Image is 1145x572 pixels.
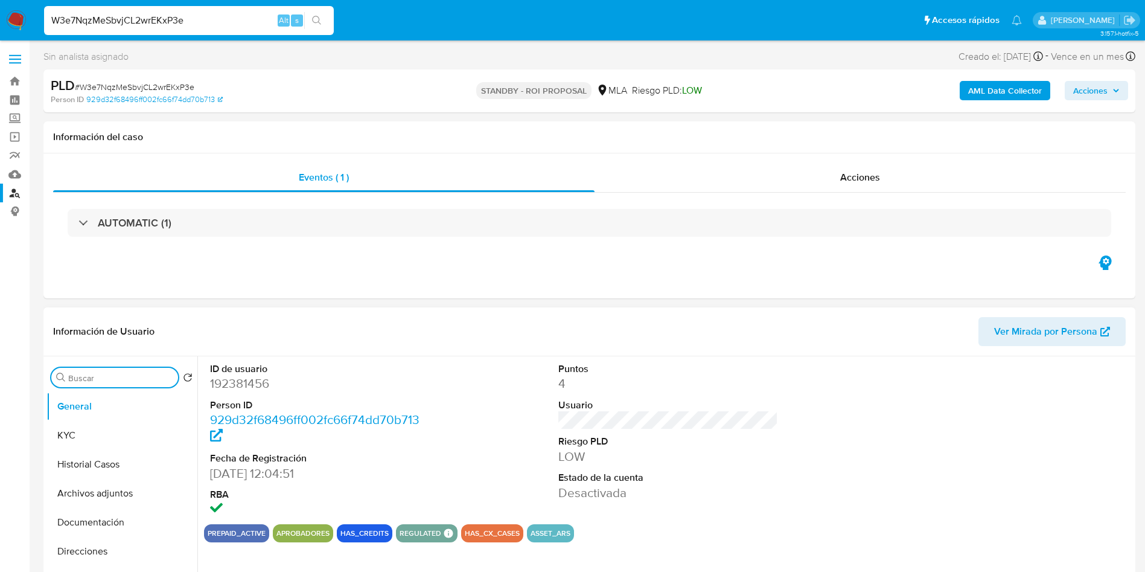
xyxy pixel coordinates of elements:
[46,392,197,421] button: General
[46,450,197,479] button: Historial Casos
[304,12,329,29] button: search-icon
[68,209,1111,237] div: AUTOMATIC (1)
[1051,14,1119,26] p: rocio.garcia@mercadolibre.com
[210,411,419,445] a: 929d32f68496ff002fc66f74dd70b713
[276,531,330,536] button: Aprobadores
[1073,81,1108,100] span: Acciones
[210,375,430,392] dd: 192381456
[51,94,84,105] b: Person ID
[51,76,75,95] b: PLD
[210,452,430,465] dt: Fecha de Registración
[208,531,266,536] button: prepaid_active
[210,488,430,501] dt: RBA
[1045,48,1048,65] span: -
[183,373,193,386] button: Volver al orden por defecto
[46,508,197,537] button: Documentación
[46,479,197,508] button: Archivos adjuntos
[531,531,570,536] button: asset_ars
[960,81,1050,100] button: AML Data Collector
[1051,50,1124,63] span: Vence en un mes
[210,465,430,482] dd: [DATE] 12:04:51
[1012,15,1022,25] a: Notificaciones
[476,82,592,99] p: STANDBY - ROI PROPOSAL
[43,50,129,63] span: Sin analista asignado
[86,94,223,105] a: 929d32f68496ff002fc66f74dd70b713
[682,83,702,97] span: LOW
[558,484,779,501] dd: Desactivada
[1123,14,1136,27] a: Salir
[465,531,520,536] button: has_cx_cases
[46,421,197,450] button: KYC
[558,448,779,465] dd: LOW
[210,399,430,412] dt: Person ID
[558,362,779,376] dt: Puntos
[44,13,334,28] input: Buscar usuario o caso...
[279,14,289,26] span: Alt
[210,362,430,376] dt: ID de usuario
[98,216,171,230] h3: AUTOMATIC (1)
[400,531,441,536] button: regulated
[596,84,627,97] div: MLA
[56,373,66,382] button: Buscar
[295,14,299,26] span: s
[978,317,1126,346] button: Ver Mirada por Persona
[558,399,779,412] dt: Usuario
[632,84,702,97] span: Riesgo PLD:
[932,14,1000,27] span: Accesos rápidos
[1065,81,1128,100] button: Acciones
[299,170,349,184] span: Eventos ( 1 )
[558,435,779,448] dt: Riesgo PLD
[558,471,779,484] dt: Estado de la cuenta
[53,326,155,338] h1: Información de Usuario
[994,317,1097,346] span: Ver Mirada por Persona
[558,375,779,392] dd: 4
[840,170,880,184] span: Acciones
[53,131,1126,143] h1: Información del caso
[75,81,194,93] span: # W3e7NqzMeSbvjCL2wrEKxP3e
[968,81,1042,100] b: AML Data Collector
[46,537,197,566] button: Direcciones
[958,48,1043,65] div: Creado el: [DATE]
[340,531,389,536] button: has_credits
[68,373,173,384] input: Buscar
